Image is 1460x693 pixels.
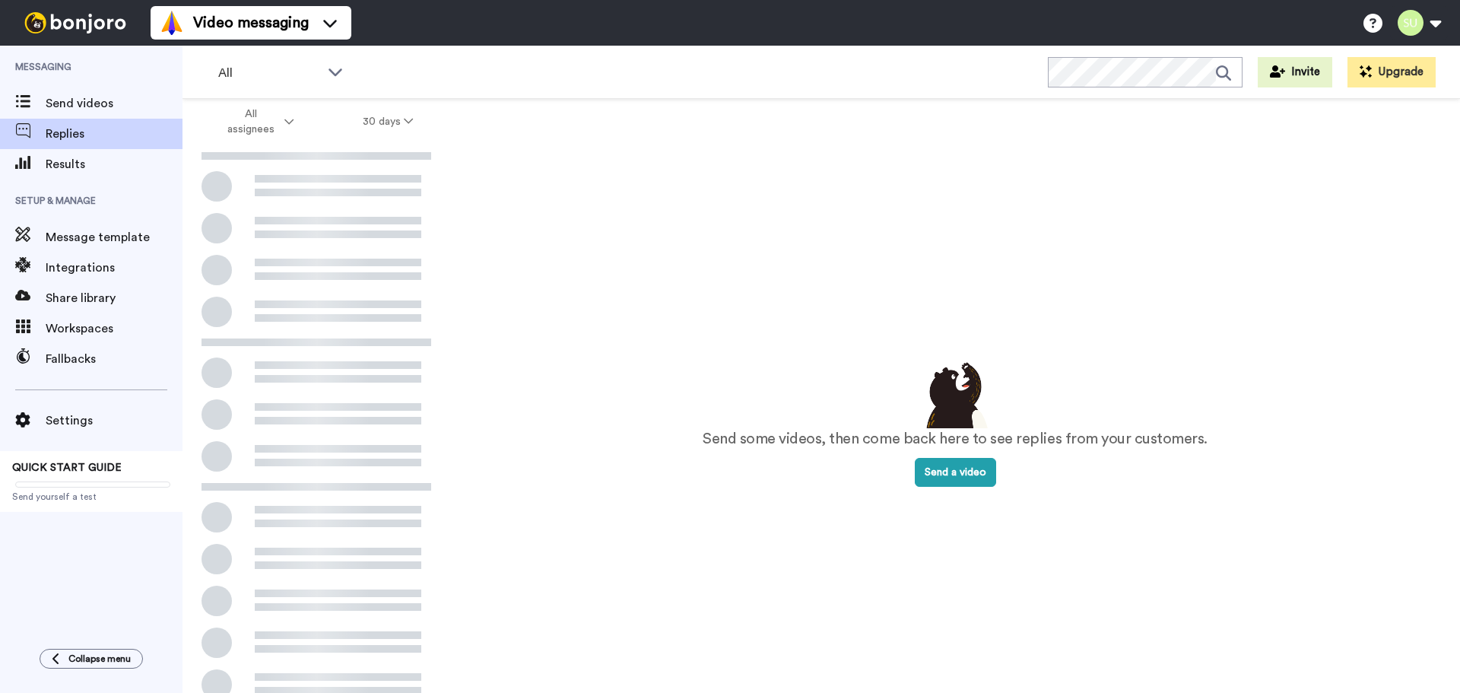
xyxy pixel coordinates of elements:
[220,106,281,137] span: All assignees
[218,64,320,82] span: All
[46,125,182,143] span: Replies
[46,94,182,113] span: Send videos
[186,100,328,143] button: All assignees
[12,463,122,473] span: QUICK START GUIDE
[46,259,182,277] span: Integrations
[328,108,448,135] button: 30 days
[703,428,1208,450] p: Send some videos, then come back here to see replies from your customers.
[915,467,996,478] a: Send a video
[1258,57,1332,87] button: Invite
[46,228,182,246] span: Message template
[46,155,182,173] span: Results
[917,358,993,428] img: results-emptystates.png
[1347,57,1436,87] button: Upgrade
[46,350,182,368] span: Fallbacks
[915,458,996,487] button: Send a video
[40,649,143,669] button: Collapse menu
[68,653,131,665] span: Collapse menu
[46,289,182,307] span: Share library
[193,12,309,33] span: Video messaging
[12,491,170,503] span: Send yourself a test
[160,11,184,35] img: vm-color.svg
[46,319,182,338] span: Workspaces
[46,412,182,430] span: Settings
[18,12,132,33] img: bj-logo-header-white.svg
